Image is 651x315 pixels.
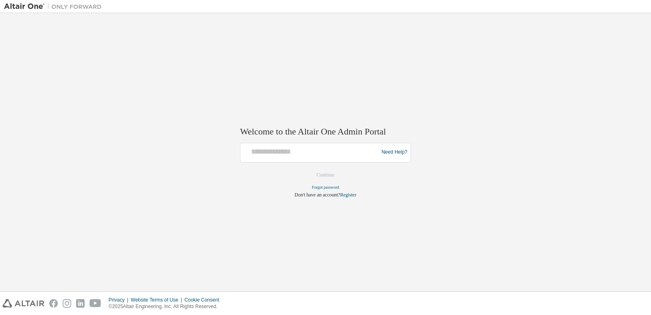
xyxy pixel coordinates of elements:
a: Need Help? [382,152,407,153]
div: Cookie Consent [184,297,224,303]
h2: Welcome to the Altair One Admin Portal [240,126,411,138]
span: Don't have an account? [295,192,340,198]
img: altair_logo.svg [2,299,44,308]
img: youtube.svg [90,299,101,308]
p: © 2025 Altair Engineering, Inc. All Rights Reserved. [109,303,224,310]
img: linkedin.svg [76,299,85,308]
a: Forgot password [312,185,339,189]
img: instagram.svg [63,299,71,308]
img: Altair One [4,2,106,11]
img: facebook.svg [49,299,58,308]
div: Privacy [109,297,131,303]
div: Website Terms of Use [131,297,184,303]
a: Register [340,192,356,198]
